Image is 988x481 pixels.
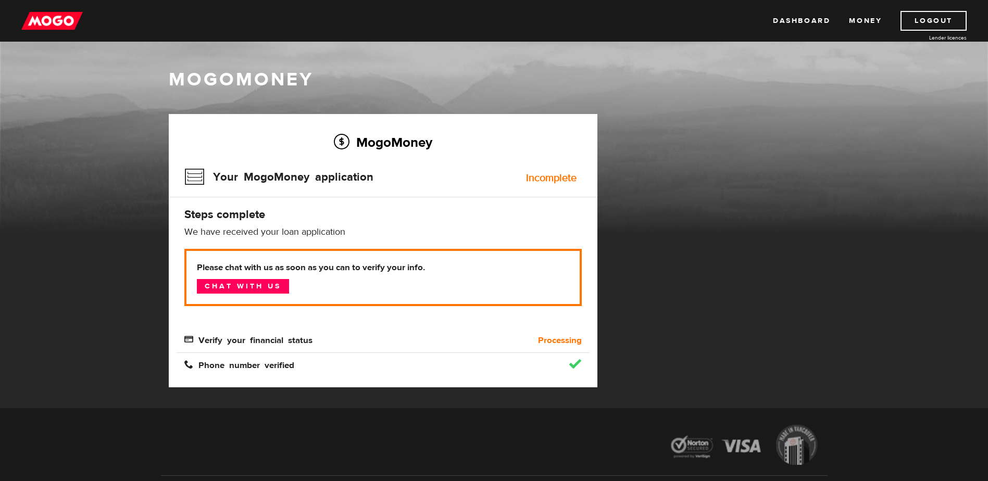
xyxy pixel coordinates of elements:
[538,334,582,347] b: Processing
[184,226,582,238] p: We have received your loan application
[901,11,967,31] a: Logout
[184,335,312,344] span: Verify your financial status
[197,261,569,274] b: Please chat with us as soon as you can to verify your info.
[780,239,988,481] iframe: LiveChat chat widget
[773,11,830,31] a: Dashboard
[526,173,577,183] div: Incomplete
[849,11,882,31] a: Money
[21,11,83,31] img: mogo_logo-11ee424be714fa7cbb0f0f49df9e16ec.png
[184,360,294,369] span: Phone number verified
[184,207,582,222] h4: Steps complete
[889,34,967,42] a: Lender licences
[184,163,373,191] h3: Your MogoMoney application
[197,279,289,294] a: Chat with us
[661,417,828,476] img: legal-icons-92a2ffecb4d32d839781d1b4e4802d7b.png
[169,69,820,91] h1: MogoMoney
[184,131,582,153] h2: MogoMoney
